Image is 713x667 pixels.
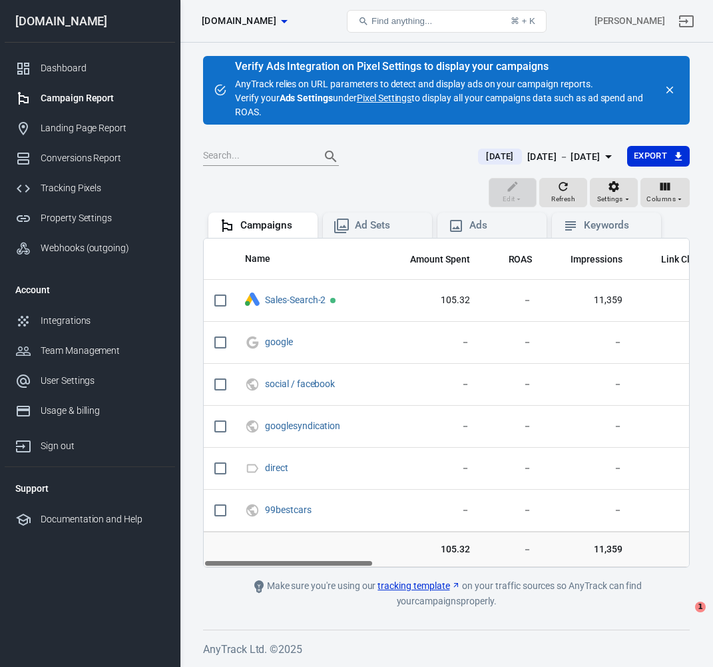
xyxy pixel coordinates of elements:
span: － [553,378,622,391]
button: [DOMAIN_NAME] [196,9,292,33]
span: － [644,336,706,349]
div: Tracking Pixels [41,181,164,195]
span: － [393,336,470,349]
span: The number of clicks on links within the ad that led to advertiser-specified destinations [644,251,706,267]
div: Integrations [41,314,164,328]
span: － [393,378,470,391]
a: User Settings [5,366,175,396]
div: User Settings [41,374,164,388]
a: Usage & billing [5,396,175,426]
span: The estimated total amount of money you've spent on your campaign, ad set or ad during its schedule. [393,251,470,267]
span: － [491,336,533,349]
span: 11,359 [553,294,622,307]
div: Campaigns [240,219,307,233]
span: Active [330,298,336,303]
a: Campaign Report [5,83,175,113]
h6: AnyTrack Ltd. © 2025 [203,641,690,658]
span: － [644,504,706,517]
a: googlesyndication [265,420,340,431]
a: Tracking Pixels [5,173,175,203]
div: Usage & billing [41,404,164,418]
a: Team Management [5,336,175,366]
div: Ads [469,219,536,233]
span: Sales-Search-2 [265,295,328,305]
div: Conversions Report [41,151,164,165]
div: scrollable content [204,239,689,567]
span: － [491,378,533,391]
button: Search [315,141,347,173]
span: 11,359 [553,542,622,556]
a: google [265,336,293,347]
svg: UTM & Web Traffic [245,502,260,518]
span: The number of times your ads were on screen. [571,251,622,267]
li: Support [5,472,175,504]
a: Dashboard [5,53,175,83]
span: 1 [695,602,706,612]
li: Account [5,274,175,306]
button: Find anything...⌘ + K [347,10,547,33]
span: 99bestcars [265,505,314,514]
span: Amount Spent [410,253,470,267]
span: 105.32 [393,542,470,556]
span: － [491,542,533,556]
input: Search... [203,148,310,165]
button: Columns [640,178,690,207]
div: Team Management [41,344,164,358]
div: Account id: Z7eiIvhy [594,14,665,28]
span: － [553,420,622,433]
div: Documentation and Help [41,512,164,526]
div: Make sure you're using our on your traffic sources so AnyTrack can find your campaigns properly. [203,578,690,608]
div: Property Settings [41,211,164,225]
div: Keywords [584,219,650,233]
a: tracking template [377,579,460,593]
span: google [265,337,295,346]
span: social / facebook [265,379,337,388]
div: Sign out [41,439,164,453]
svg: UTM & Web Traffic [245,376,260,392]
button: Refresh [539,178,587,207]
a: Pixel Settings [357,91,411,105]
span: Impressions [571,253,622,267]
a: 99bestcars [265,504,312,515]
span: [DATE] [481,150,519,163]
button: close [660,81,679,99]
span: Columns [646,193,676,205]
span: The number of times your ads were on screen. [553,251,622,267]
span: － [393,462,470,475]
div: Google Ads [245,293,260,308]
span: carinspector.io [202,13,276,29]
span: 105.32 [393,294,470,307]
span: googlesyndication [265,421,342,430]
span: 142 [644,542,706,556]
button: Settings [590,178,638,207]
button: Export [627,146,690,167]
span: － [491,294,533,307]
span: 142 [644,294,706,307]
div: Webhooks (outgoing) [41,241,164,255]
span: The total return on ad spend [491,251,533,267]
button: [DATE][DATE] － [DATE] [467,146,626,168]
span: The estimated total amount of money you've spent on your campaign, ad set or ad during its schedule. [410,251,470,267]
a: Conversions Report [5,143,175,173]
div: [DATE] － [DATE] [527,149,600,165]
a: Sales-Search-2 [265,295,326,305]
div: Dashboard [41,61,164,75]
svg: UTM & Web Traffic [245,418,260,434]
div: Landing Page Report [41,121,164,135]
span: Name [245,253,288,266]
svg: Google [245,334,260,350]
a: Sign out [670,5,702,37]
span: － [491,504,533,517]
iframe: Intercom live chat [668,602,700,634]
span: － [644,462,706,475]
span: Settings [597,193,623,205]
span: ROAS [509,253,533,267]
div: Ad Sets [355,219,421,233]
span: Refresh [551,193,575,205]
div: ⌘ + K [511,16,535,26]
a: Webhooks (outgoing) [5,233,175,263]
span: Find anything... [371,16,432,26]
a: direct [265,462,288,473]
span: － [393,420,470,433]
span: － [553,504,622,517]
